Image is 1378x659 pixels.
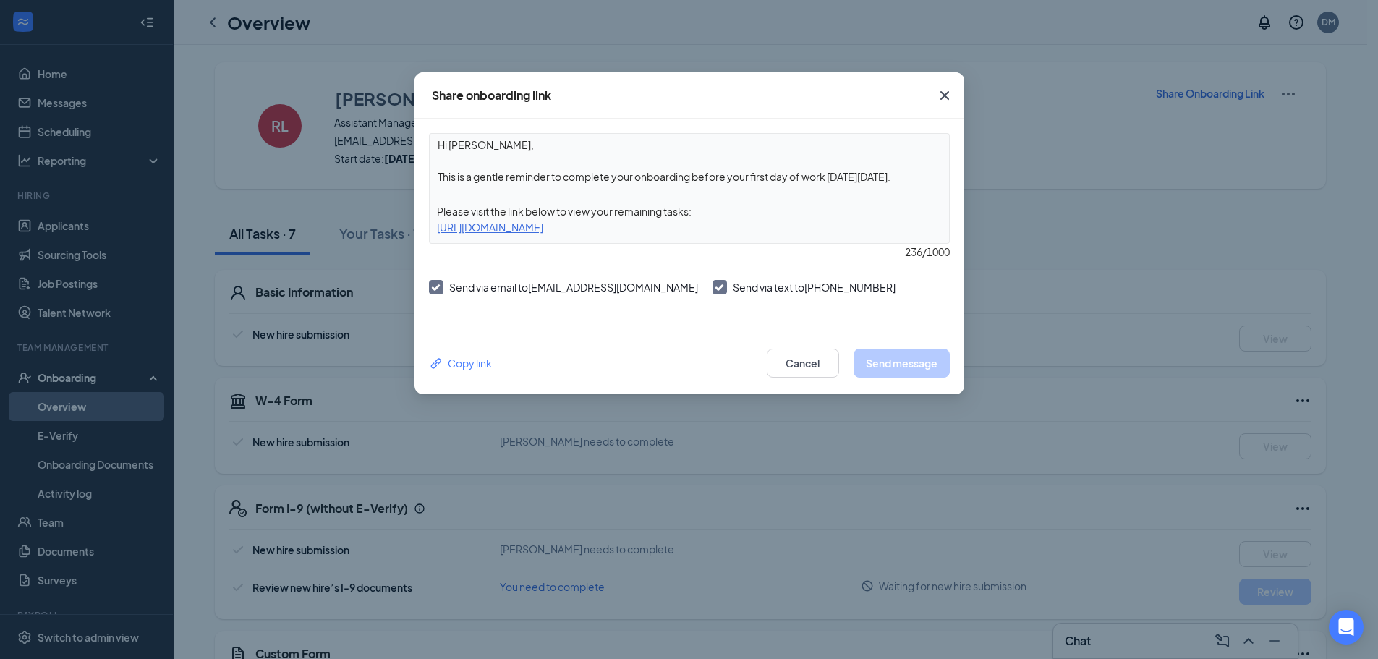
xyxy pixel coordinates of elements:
[767,349,839,378] button: Cancel
[430,219,949,235] div: [URL][DOMAIN_NAME]
[854,349,950,378] button: Send message
[430,203,949,219] div: Please visit the link below to view your remaining tasks:
[430,134,949,187] textarea: Hi [PERSON_NAME], This is a gentle reminder to complete your onboarding before your first day of ...
[449,281,698,294] span: Send via email to [EMAIL_ADDRESS][DOMAIN_NAME]
[925,72,964,119] button: Close
[429,355,492,371] div: Copy link
[429,355,492,371] button: Link Copy link
[936,87,953,104] svg: Cross
[429,356,444,371] svg: Link
[1329,610,1364,645] div: Open Intercom Messenger
[432,88,551,103] div: Share onboarding link
[733,281,896,294] span: Send via text to [PHONE_NUMBER]
[429,244,950,260] div: 236 / 1000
